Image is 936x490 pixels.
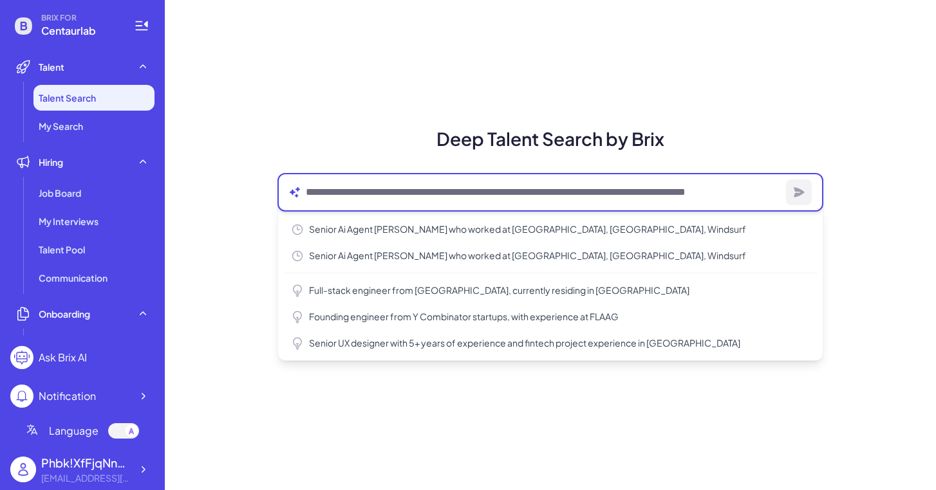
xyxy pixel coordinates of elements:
[39,243,85,256] span: Talent Pool
[10,457,36,482] img: user_logo.png
[309,336,740,350] span: Senior UX designer with 5+ years of experience and fintech project experience in [GEOGRAPHIC_DATA]
[309,310,619,323] span: Founding engineer from Y Combinator startups, with experience at FLAAG
[39,60,64,73] span: Talent
[262,125,839,152] h1: Deep Talent Search by Brix
[283,331,818,355] button: Senior UX designer with 5+ years of experience and fintech project experience in [GEOGRAPHIC_DATA]
[283,217,818,241] button: Senior Ai Agent [PERSON_NAME] who worked at [GEOGRAPHIC_DATA], [GEOGRAPHIC_DATA], Windsurf
[39,91,96,104] span: Talent Search
[39,215,98,228] span: My Interviews
[41,454,131,471] div: Phbk!XfFjqNnE6X
[39,156,63,168] span: Hiring
[283,278,818,302] button: Full-stack engineer from [GEOGRAPHIC_DATA], currently residing in [GEOGRAPHIC_DATA]
[41,471,131,485] div: hchen862@gatech.edu
[39,388,96,404] div: Notification
[309,222,810,236] span: Senior Ai Agent [PERSON_NAME] who worked at [GEOGRAPHIC_DATA], [GEOGRAPHIC_DATA], Windsurf
[283,244,818,268] button: Senior Ai Agent [PERSON_NAME] who worked at [GEOGRAPHIC_DATA], [GEOGRAPHIC_DATA], Windsurf
[39,350,87,365] div: Ask Brix AI
[41,23,118,39] span: Centaurlab
[39,307,90,320] span: Onboarding
[283,305,818,329] button: Founding engineer from Y Combinator startups, with experience at FLAAG
[41,13,118,23] span: BRIX FOR
[309,284,689,297] span: Full-stack engineer from [GEOGRAPHIC_DATA], currently residing in [GEOGRAPHIC_DATA]
[309,249,810,262] span: Senior Ai Agent [PERSON_NAME] who worked at [GEOGRAPHIC_DATA], [GEOGRAPHIC_DATA], Windsurf
[39,186,81,199] span: Job Board
[49,423,98,439] span: Language
[39,271,108,284] span: Communication
[39,120,83,132] span: My Search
